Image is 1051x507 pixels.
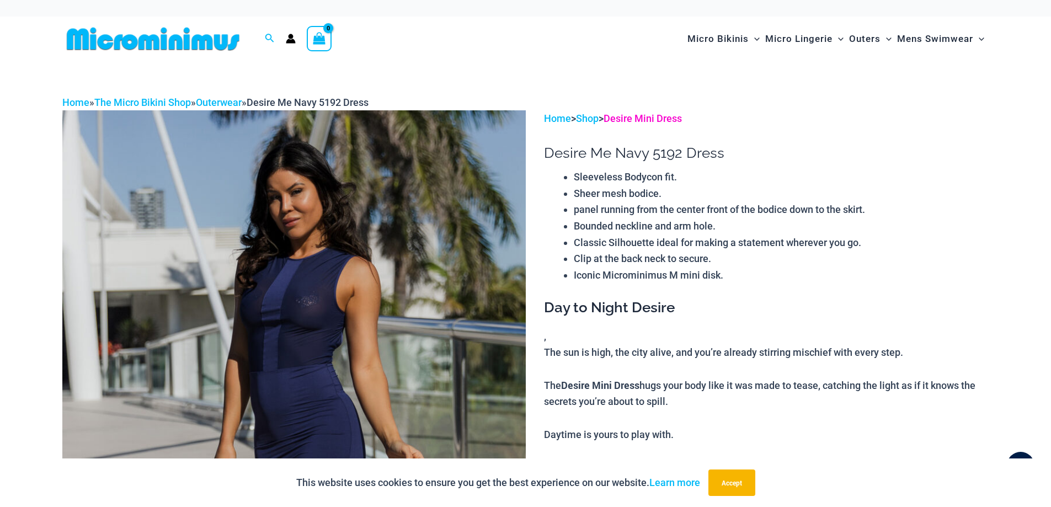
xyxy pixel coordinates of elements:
a: Desire Mini Dress [604,113,682,124]
span: Desire Me Navy 5192 Dress [247,97,369,108]
p: > > [544,110,989,127]
a: Outerwear [196,97,242,108]
li: Sheer mesh bodice. [574,185,989,202]
li: panel running from the center front of the bodice down to the skirt. [574,201,989,218]
span: Menu Toggle [973,25,984,53]
li: Bounded neckline and arm hole. [574,218,989,234]
a: Micro LingerieMenu ToggleMenu Toggle [762,22,846,56]
li: Clip at the back neck to secure. [574,250,989,267]
button: Accept [708,469,755,496]
img: MM SHOP LOGO FLAT [62,26,244,51]
span: » » » [62,97,369,108]
span: Menu Toggle [881,25,892,53]
span: Micro Lingerie [765,25,833,53]
li: Classic Silhouette ideal for making a statement wherever you go. [574,234,989,251]
h1: Desire Me Navy 5192 Dress [544,145,989,162]
li: Sleeveless Bodycon fit. [574,169,989,185]
a: Home [544,113,571,124]
li: Iconic Microminimus M mini disk. [574,267,989,284]
a: The Micro Bikini Shop [94,97,191,108]
a: Micro BikinisMenu ToggleMenu Toggle [685,22,762,56]
a: Account icon link [286,34,296,44]
span: Menu Toggle [749,25,760,53]
b: Desire Mini Dress [561,378,639,392]
a: View Shopping Cart, empty [307,26,332,51]
p: This website uses cookies to ensure you get the best experience on our website. [296,474,700,491]
span: Mens Swimwear [897,25,973,53]
span: Outers [849,25,881,53]
a: Shop [576,113,599,124]
span: Menu Toggle [833,25,844,53]
a: Learn more [649,477,700,488]
span: Micro Bikinis [687,25,749,53]
a: OutersMenu ToggleMenu Toggle [846,22,894,56]
a: Search icon link [265,32,275,46]
a: Home [62,97,89,108]
a: Mens SwimwearMenu ToggleMenu Toggle [894,22,987,56]
h3: Day to Night Desire [544,298,989,317]
nav: Site Navigation [683,20,989,57]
